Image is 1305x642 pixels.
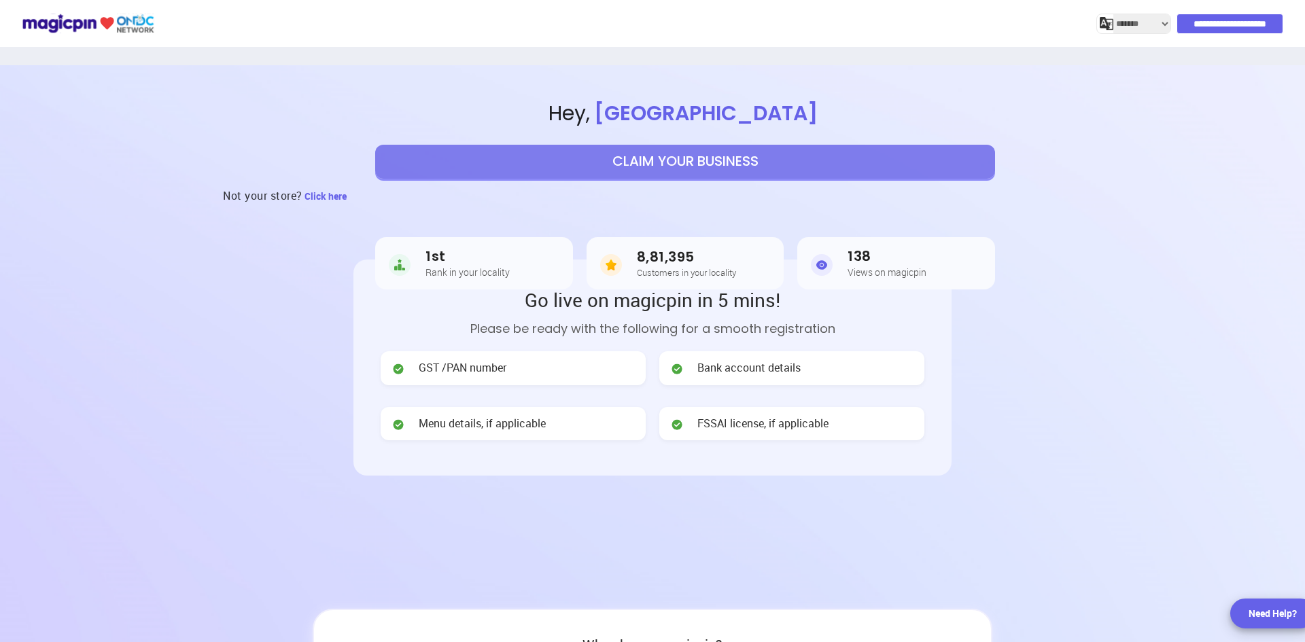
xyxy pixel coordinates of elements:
h3: Not your store? [223,179,302,213]
h2: Go live on magicpin in 5 mins! [381,287,924,313]
img: j2MGCQAAAABJRU5ErkJggg== [1100,17,1113,31]
img: Rank [389,251,411,279]
h3: 138 [848,249,926,264]
span: Click here [304,190,347,202]
img: ondc-logo-new-small.8a59708e.svg [22,12,154,35]
h3: 8,81,395 [637,249,736,265]
div: Need Help? [1249,607,1297,620]
h5: Customers in your locality [637,268,736,277]
span: Hey , [65,99,1305,128]
span: GST /PAN number [419,360,506,376]
span: Menu details, if applicable [419,416,546,431]
img: check [670,418,684,431]
h3: 1st [425,249,510,264]
img: check [391,418,405,431]
span: Bank account details [697,360,801,376]
span: [GEOGRAPHIC_DATA] [590,99,822,128]
img: Customers [600,251,622,279]
span: FSSAI license, if applicable [697,416,829,431]
img: Views [811,251,833,279]
h5: Views on magicpin [848,267,926,277]
img: check [670,362,684,376]
img: check [391,362,405,376]
button: CLAIM YOUR BUSINESS [375,145,995,179]
h5: Rank in your locality [425,267,510,277]
p: Please be ready with the following for a smooth registration [381,319,924,338]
